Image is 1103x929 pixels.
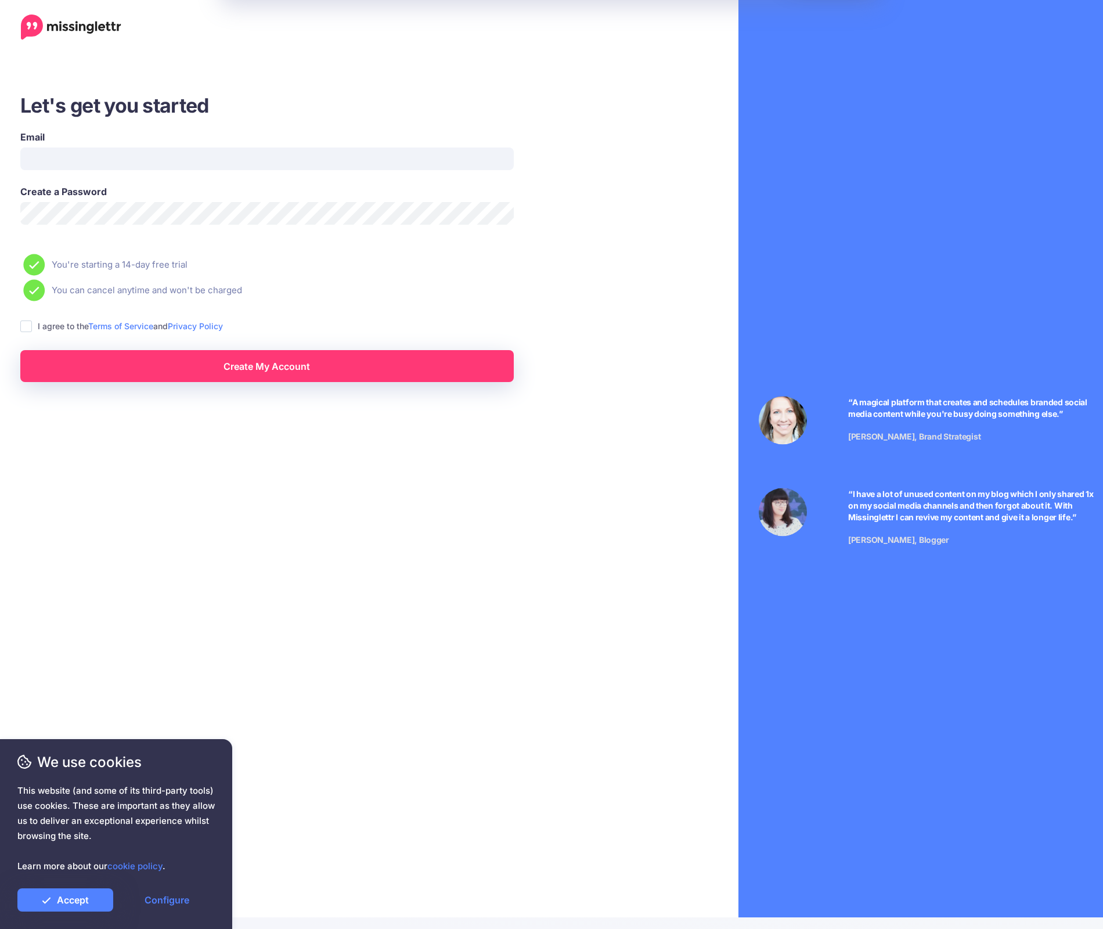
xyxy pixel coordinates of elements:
a: Privacy Policy [168,321,223,331]
a: Accept [17,888,113,912]
li: You're starting a 14-day free trial [20,254,616,276]
label: I agree to the and [38,319,223,333]
a: Create My Account [20,350,514,382]
label: Create a Password [20,185,514,199]
img: Testimonial by Laura Stanik [759,397,807,445]
a: Terms of Service [88,321,153,331]
p: “I have a lot of unused content on my blog which I only shared 1x on my social media channels and... [848,488,1100,523]
a: Configure [119,888,215,912]
a: cookie policy [107,860,163,872]
label: Email [20,130,514,144]
p: “A magical platform that creates and schedules branded social media content while you're busy doi... [848,397,1100,420]
h3: Let's get you started [20,92,616,118]
span: [PERSON_NAME], Blogger [848,535,949,545]
span: [PERSON_NAME], Brand Strategist [848,431,981,441]
li: You can cancel anytime and won't be charged [20,279,616,301]
span: We use cookies [17,752,215,772]
a: Home [21,15,121,40]
span: This website (and some of its third-party tools) use cookies. These are important as they allow u... [17,783,215,874]
img: Testimonial by Jeniffer Kosche [759,488,807,536]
